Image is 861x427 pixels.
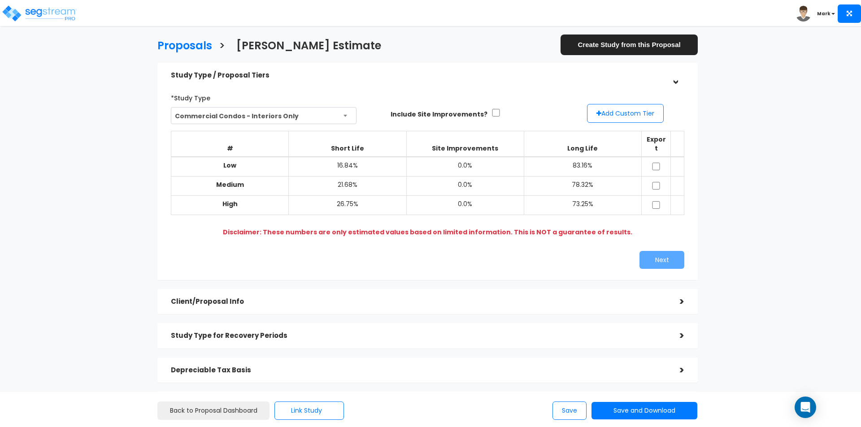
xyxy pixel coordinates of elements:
[157,401,270,420] a: Back to Proposal Dashboard
[666,329,684,343] div: >
[524,176,641,195] td: 78.32%
[796,6,811,22] img: avatar.png
[222,199,238,208] b: High
[591,402,697,419] button: Save and Download
[171,107,357,124] span: Commercial Condos - Interiors Only
[639,251,684,269] button: Next
[406,157,524,177] td: 0.0%
[171,332,666,340] h5: Study Type for Recovery Periods
[524,195,641,215] td: 73.25%
[587,104,664,123] button: Add Custom Tier
[230,31,381,58] a: [PERSON_NAME] Estimate
[406,176,524,195] td: 0.0%
[666,363,684,377] div: >
[1,4,78,22] img: logo_pro_r.png
[223,161,236,170] b: Low
[223,228,632,237] b: Disclaimer: These numbers are only estimated values based on limited information. This is NOT a g...
[406,195,524,215] td: 0.0%
[171,72,666,79] h5: Study Type / Proposal Tiers
[289,131,406,157] th: Short Life
[817,10,831,17] b: Mark
[171,298,666,306] h5: Client/Proposal Info
[236,40,381,54] h3: [PERSON_NAME] Estimate
[391,110,487,119] label: Include Site Improvements?
[561,35,698,55] a: Create Study from this Proposal
[157,40,212,54] h3: Proposals
[274,401,344,420] button: Link Study
[524,131,641,157] th: Long Life
[552,401,587,420] button: Save
[666,295,684,309] div: >
[171,91,210,103] label: *Study Type
[171,131,289,157] th: #
[642,131,671,157] th: Export
[216,180,244,189] b: Medium
[289,176,406,195] td: 21.68%
[151,31,212,58] a: Proposals
[171,367,666,374] h5: Depreciable Tax Basis
[668,67,682,85] div: >
[406,131,524,157] th: Site Improvements
[289,157,406,177] td: 16.84%
[289,195,406,215] td: 26.75%
[171,108,356,125] span: Commercial Condos - Interiors Only
[524,157,641,177] td: 83.16%
[219,40,225,54] h3: >
[795,397,816,418] div: Open Intercom Messenger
